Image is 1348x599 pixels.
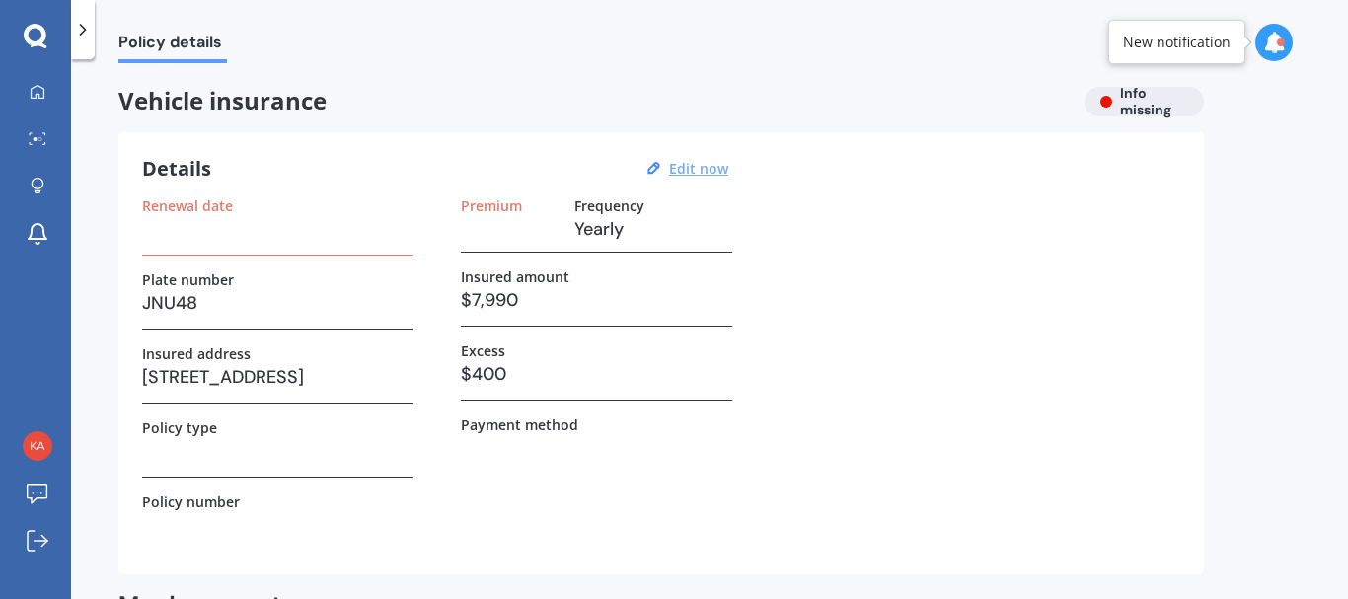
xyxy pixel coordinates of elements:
img: 8803db7b17cb1987282393659cdccab8 [23,431,52,461]
label: Insured address [142,345,251,362]
label: Frequency [574,197,644,214]
label: Excess [461,342,505,359]
label: Policy type [142,419,217,436]
span: Vehicle insurance [118,87,1069,115]
h3: JNU48 [142,288,413,318]
label: Renewal date [142,197,233,214]
h3: [STREET_ADDRESS] [142,362,413,392]
label: Policy number [142,493,240,510]
span: Policy details [118,33,227,59]
u: Edit now [669,159,728,178]
label: Premium [461,197,522,214]
h3: Yearly [574,214,732,244]
button: Edit now [663,160,734,178]
h3: Details [142,156,211,182]
h3: $400 [461,359,732,389]
div: New notification [1123,33,1231,52]
label: Insured amount [461,268,569,285]
label: Plate number [142,271,234,288]
label: Payment method [461,416,578,433]
h3: $7,990 [461,285,732,315]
